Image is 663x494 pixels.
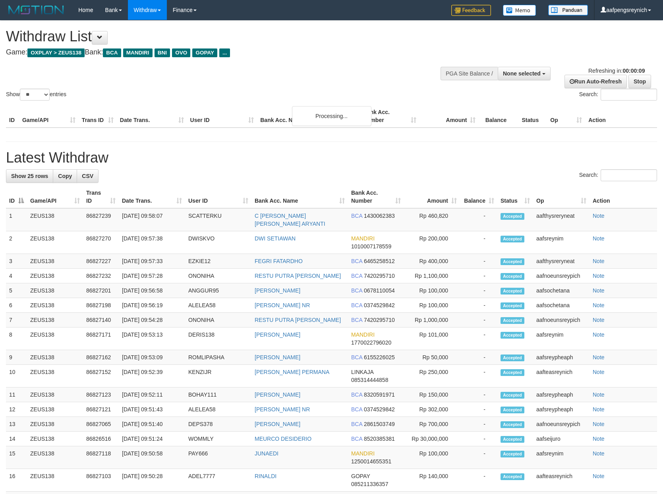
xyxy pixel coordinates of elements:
[364,258,395,264] span: Copy 6465258512 to clipboard
[6,298,27,313] td: 6
[83,327,119,350] td: 86827171
[593,317,605,323] a: Note
[185,365,251,387] td: KENZIJR
[27,446,83,469] td: ZEUS138
[185,269,251,283] td: ONONIHA
[533,402,590,417] td: aafsreypheaph
[533,231,590,254] td: aafsreynim
[351,354,362,360] span: BCA
[364,213,395,219] span: Copy 1430062383 to clipboard
[501,288,524,294] span: Accepted
[501,451,524,457] span: Accepted
[83,283,119,298] td: 86827201
[460,269,497,283] td: -
[404,417,460,432] td: Rp 700,000
[351,287,362,294] span: BCA
[255,391,300,398] a: [PERSON_NAME]
[351,377,388,383] span: Copy 085314444858 to clipboard
[185,432,251,446] td: WOMMLY
[119,313,185,327] td: [DATE] 09:54:28
[460,298,497,313] td: -
[351,458,391,465] span: Copy 1250014655351 to clipboard
[351,473,370,479] span: GOPAY
[119,269,185,283] td: [DATE] 09:57:28
[219,48,230,57] span: ...
[19,105,79,128] th: Game/API
[351,331,375,338] span: MANDIRI
[83,365,119,387] td: 86827152
[6,169,53,183] a: Show 25 rows
[27,186,83,208] th: Game/API: activate to sort column ascending
[593,450,605,457] a: Note
[6,402,27,417] td: 12
[27,254,83,269] td: ZEUS138
[185,231,251,254] td: DWISKVO
[6,417,27,432] td: 13
[119,469,185,492] td: [DATE] 09:50:28
[364,436,395,442] span: Copy 8520385381 to clipboard
[351,406,362,413] span: BCA
[58,173,72,179] span: Copy
[460,254,497,269] td: -
[593,302,605,308] a: Note
[117,105,187,128] th: Date Trans.
[533,350,590,365] td: aafsreypheaph
[251,186,348,208] th: Bank Acc. Name: activate to sort column ascending
[6,4,66,16] img: MOTION_logo.png
[6,350,27,365] td: 9
[83,432,119,446] td: 86826516
[419,105,479,128] th: Amount
[460,446,497,469] td: -
[404,469,460,492] td: Rp 140,000
[593,473,605,479] a: Note
[351,302,362,308] span: BCA
[119,298,185,313] td: [DATE] 09:56:19
[257,105,360,128] th: Bank Acc. Name
[351,450,375,457] span: MANDIRI
[6,29,434,45] h1: Withdraw List
[501,317,524,324] span: Accepted
[351,369,373,375] span: LINKAJA
[501,473,524,480] span: Accepted
[185,208,251,231] td: SCATTERKU
[82,173,93,179] span: CSV
[404,313,460,327] td: Rp 1,000,000
[79,105,117,128] th: Trans ID
[460,283,497,298] td: -
[503,5,536,16] img: Button%20Memo.svg
[533,469,590,492] td: aafteasreynich
[27,283,83,298] td: ZEUS138
[123,48,153,57] span: MANDIRI
[593,354,605,360] a: Note
[83,186,119,208] th: Trans ID: activate to sort column ascending
[460,231,497,254] td: -
[533,208,590,231] td: aafthysreryneat
[364,391,395,398] span: Copy 8320591971 to clipboard
[27,402,83,417] td: ZEUS138
[593,331,605,338] a: Note
[364,317,395,323] span: Copy 7420295710 to clipboard
[351,421,362,427] span: BCA
[6,105,19,128] th: ID
[533,387,590,402] td: aafsreypheaph
[255,317,341,323] a: RESTU PUTRA [PERSON_NAME]
[27,417,83,432] td: ZEUS138
[628,75,651,88] a: Stop
[533,365,590,387] td: aafteasreynich
[255,273,341,279] a: RESTU PUTRA [PERSON_NAME]
[119,417,185,432] td: [DATE] 09:51:40
[185,186,251,208] th: User ID: activate to sort column ascending
[292,106,371,126] div: Processing...
[533,446,590,469] td: aafsreynim
[119,186,185,208] th: Date Trans.: activate to sort column ascending
[460,313,497,327] td: -
[593,406,605,413] a: Note
[460,327,497,350] td: -
[155,48,170,57] span: BNI
[548,5,588,15] img: panduan.png
[83,254,119,269] td: 86827227
[579,169,657,181] label: Search:
[533,186,590,208] th: Op: activate to sort column ascending
[533,313,590,327] td: aafnoeunsreypich
[404,432,460,446] td: Rp 30,000,000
